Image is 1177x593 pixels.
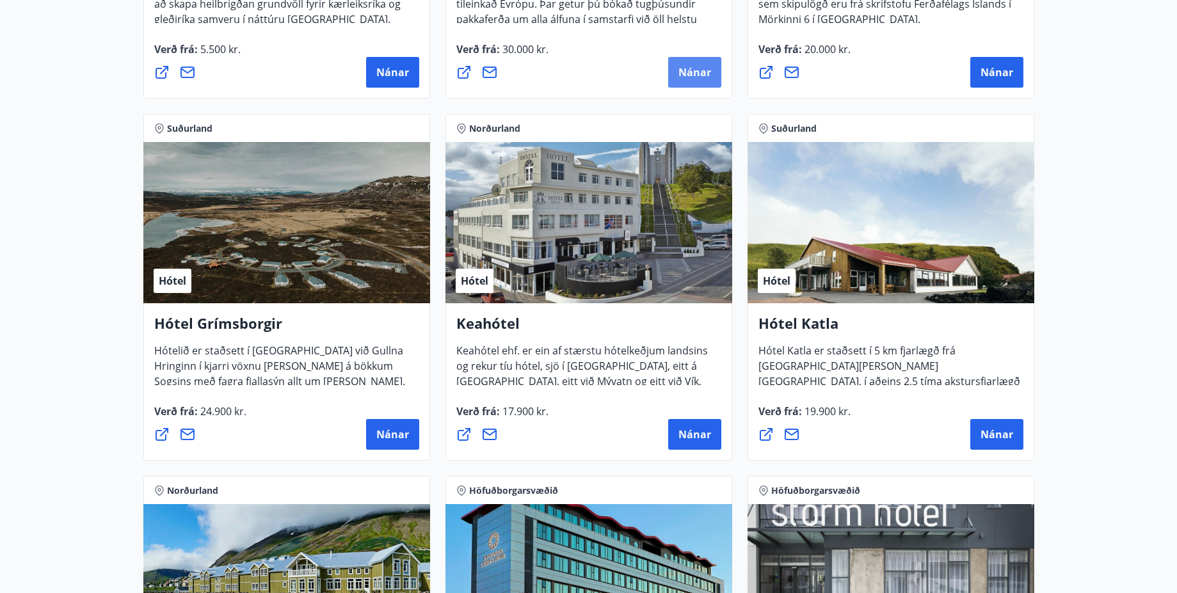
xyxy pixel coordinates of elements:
span: Verð frá : [456,404,548,429]
span: Hótel [461,274,488,288]
span: Norðurland [469,122,520,135]
button: Nánar [970,57,1023,88]
span: 24.900 kr. [198,404,246,418]
button: Nánar [970,419,1023,450]
span: Verð frá : [154,42,241,67]
span: 17.900 kr. [500,404,548,418]
span: Hótel [159,274,186,288]
span: Hótel Katla er staðsett í 5 km fjarlægð frá [GEOGRAPHIC_DATA][PERSON_NAME][GEOGRAPHIC_DATA], í að... [758,344,1020,414]
h4: Keahótel [456,313,721,343]
span: Nánar [678,427,711,441]
span: 30.000 kr. [500,42,548,56]
span: 20.000 kr. [802,42,851,56]
span: Suðurland [771,122,817,135]
span: Nánar [376,427,409,441]
span: Keahótel ehf. er ein af stærstu hótelkeðjum landsins og rekur tíu hótel, sjö í [GEOGRAPHIC_DATA],... [456,344,708,429]
h4: Hótel Katla [758,313,1023,343]
span: Höfuðborgarsvæðið [469,484,558,497]
span: Verð frá : [154,404,246,429]
button: Nánar [668,419,721,450]
span: Hótel [763,274,790,288]
span: Norðurland [167,484,218,497]
span: 5.500 kr. [198,42,241,56]
button: Nánar [366,57,419,88]
span: Hótelið er staðsett í [GEOGRAPHIC_DATA] við Gullna Hringinn í kjarri vöxnu [PERSON_NAME] á bökkum... [154,344,405,429]
span: Nánar [981,427,1013,441]
span: Verð frá : [456,42,548,67]
span: Suðurland [167,122,212,135]
button: Nánar [668,57,721,88]
span: 19.900 kr. [802,404,851,418]
h4: Hótel Grímsborgir [154,313,419,343]
span: Höfuðborgarsvæðið [771,484,860,497]
span: Nánar [376,65,409,79]
span: Verð frá : [758,404,851,429]
button: Nánar [366,419,419,450]
span: Nánar [678,65,711,79]
span: Nánar [981,65,1013,79]
span: Verð frá : [758,42,851,67]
